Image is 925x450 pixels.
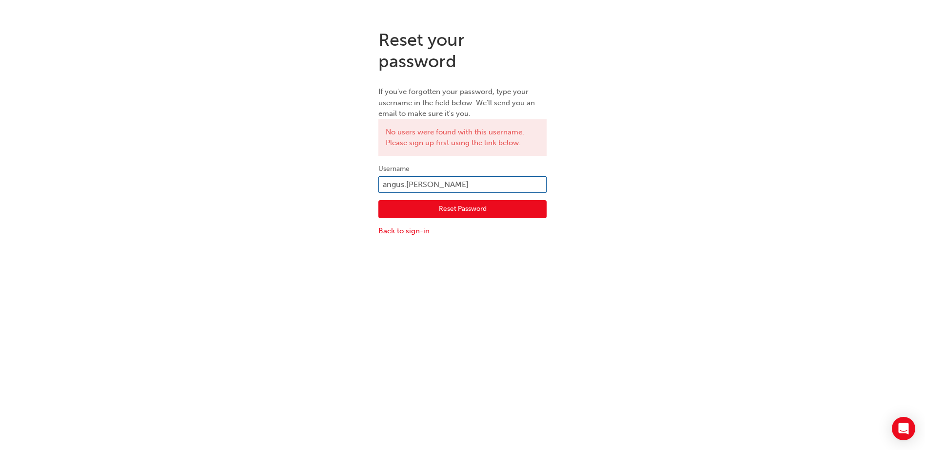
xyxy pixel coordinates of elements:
[378,29,547,72] h1: Reset your password
[378,200,547,219] button: Reset Password
[378,225,547,237] a: Back to sign-in
[378,176,547,193] input: Username
[892,417,915,440] div: Open Intercom Messenger
[378,119,547,156] div: No users were found with this username. Please sign up first using the link below.
[378,163,547,175] label: Username
[378,86,547,119] p: If you've forgotten your password, type your username in the field below. We'll send you an email...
